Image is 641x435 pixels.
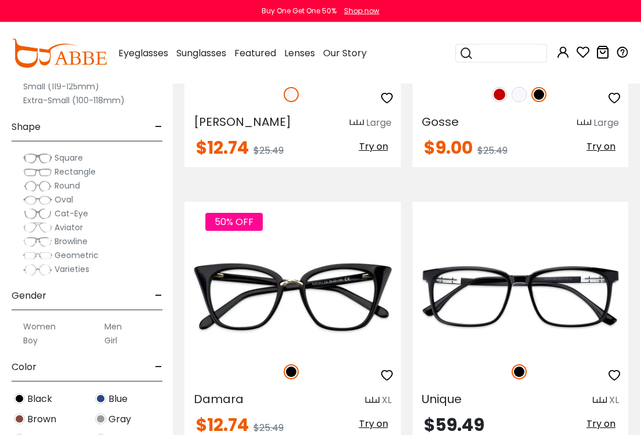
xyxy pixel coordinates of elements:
[356,416,392,432] button: Try on
[577,119,591,128] img: size ruler
[424,135,473,160] span: $9.00
[412,244,629,351] img: Black Unique - Combination ,Universal Bridge Fit
[55,166,96,177] span: Rectangle
[359,140,388,153] span: Try on
[108,392,128,406] span: Blue
[14,414,25,425] img: Brown
[583,416,619,432] button: Try on
[262,6,336,16] div: Buy One Get One 50%
[23,236,52,248] img: Browline.png
[12,282,46,310] span: Gender
[512,364,527,379] img: Black
[55,249,99,261] span: Geometric
[55,152,83,164] span: Square
[194,391,244,407] span: Damara
[23,194,52,206] img: Oval.png
[583,139,619,154] button: Try on
[234,46,276,60] span: Featured
[23,93,125,107] label: Extra-Small (100-118mm)
[512,87,527,102] img: Translucent
[593,396,607,405] img: size ruler
[155,113,162,141] span: -
[366,116,392,130] div: Large
[359,417,388,430] span: Try on
[284,87,299,102] img: Translucent
[344,6,379,16] div: Shop now
[23,320,56,333] label: Women
[55,263,89,275] span: Varieties
[323,46,367,60] span: Our Story
[184,244,401,351] img: Black Damara - Acetate,Metal ,Universal Bridge Fit
[104,333,117,347] label: Girl
[27,392,52,406] span: Black
[12,113,41,141] span: Shape
[23,333,38,347] label: Boy
[95,393,106,404] img: Blue
[356,139,392,154] button: Try on
[55,194,73,205] span: Oval
[23,264,52,276] img: Varieties.png
[104,320,122,333] label: Men
[23,153,52,164] img: Square.png
[477,144,508,157] span: $25.49
[609,393,619,407] div: XL
[12,39,107,68] img: abbeglasses.com
[23,166,52,178] img: Rectangle.png
[155,353,162,381] span: -
[382,393,392,407] div: XL
[284,364,299,379] img: Black
[118,46,168,60] span: Eyeglasses
[23,208,52,220] img: Cat-Eye.png
[176,46,226,60] span: Sunglasses
[196,135,249,160] span: $12.74
[14,393,25,404] img: Black
[55,222,83,233] span: Aviator
[586,140,615,153] span: Try on
[338,6,379,16] a: Shop now
[422,114,459,130] span: Gosse
[23,222,52,234] img: Aviator.png
[253,421,284,434] span: $25.49
[586,417,615,430] span: Try on
[108,412,131,426] span: Gray
[194,114,291,130] span: [PERSON_NAME]
[155,282,162,310] span: -
[205,213,263,231] span: 50% OFF
[531,87,546,102] img: Black
[593,116,619,130] div: Large
[55,180,80,191] span: Round
[284,46,315,60] span: Lenses
[12,353,37,381] span: Color
[55,208,88,219] span: Cat-Eye
[55,235,88,247] span: Browline
[95,414,106,425] img: Gray
[23,250,52,262] img: Geometric.png
[422,391,462,407] span: Unique
[350,119,364,128] img: size ruler
[23,79,99,93] label: Small (119-125mm)
[253,144,284,157] span: $25.49
[23,180,52,192] img: Round.png
[492,87,507,102] img: Red
[365,396,379,405] img: size ruler
[27,412,56,426] span: Brown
